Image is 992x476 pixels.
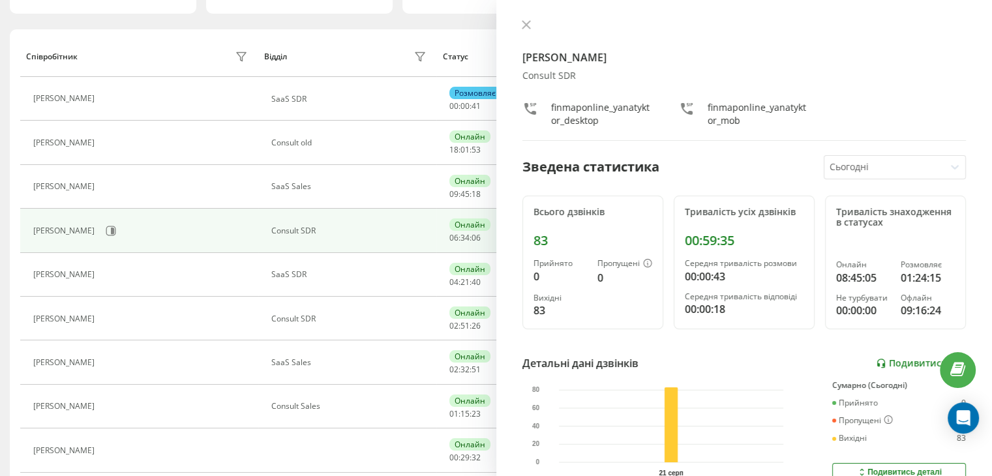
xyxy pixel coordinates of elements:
[449,306,490,319] div: Онлайн
[472,144,481,155] span: 53
[901,293,955,303] div: Офлайн
[449,87,501,99] div: Розмовляє
[948,402,979,434] div: Open Intercom Messenger
[449,188,458,200] span: 09
[460,364,470,375] span: 32
[832,415,893,426] div: Пропущені
[449,102,481,111] div: : :
[271,270,430,279] div: SaaS SDR
[534,233,652,248] div: 83
[449,408,458,419] span: 01
[449,144,458,155] span: 18
[33,314,98,323] div: [PERSON_NAME]
[685,233,804,248] div: 00:59:35
[449,453,481,462] div: : :
[449,263,490,275] div: Онлайн
[449,409,481,419] div: : :
[449,350,490,363] div: Онлайн
[532,423,540,430] text: 40
[532,386,540,393] text: 80
[685,269,804,284] div: 00:00:43
[460,144,470,155] span: 01
[522,50,967,65] h4: [PERSON_NAME]
[836,293,890,303] div: Не турбувати
[522,70,967,82] div: Consult SDR
[33,94,98,103] div: [PERSON_NAME]
[876,358,966,369] a: Подивитись звіт
[449,218,490,231] div: Онлайн
[832,381,966,390] div: Сумарно (Сьогодні)
[472,232,481,243] span: 06
[33,226,98,235] div: [PERSON_NAME]
[685,259,804,268] div: Середня тривалість розмови
[33,402,98,411] div: [PERSON_NAME]
[901,260,955,269] div: Розмовляє
[472,188,481,200] span: 18
[522,157,659,177] div: Зведена статистика
[522,355,639,371] div: Детальні дані дзвінків
[449,278,481,287] div: : :
[449,321,481,331] div: : :
[901,303,955,318] div: 09:16:24
[532,441,540,448] text: 20
[271,358,430,367] div: SaaS Sales
[460,276,470,288] span: 21
[443,52,468,61] div: Статус
[449,394,490,407] div: Онлайн
[449,190,481,199] div: : :
[534,207,652,218] div: Всього дзвінків
[449,320,458,331] span: 02
[472,100,481,112] span: 41
[472,276,481,288] span: 40
[901,270,955,286] div: 01:24:15
[957,434,966,443] div: 83
[961,398,966,408] div: 0
[472,452,481,463] span: 32
[449,233,481,243] div: : :
[33,446,98,455] div: [PERSON_NAME]
[836,207,955,229] div: Тривалість знаходження в статусах
[449,175,490,187] div: Онлайн
[460,320,470,331] span: 51
[271,182,430,191] div: SaaS Sales
[449,130,490,143] div: Онлайн
[685,207,804,218] div: Тривалість усіх дзвінків
[832,398,878,408] div: Прийнято
[472,364,481,375] span: 51
[449,232,458,243] span: 06
[836,303,890,318] div: 00:00:00
[472,320,481,331] span: 26
[685,292,804,301] div: Середня тривалість відповіді
[836,260,890,269] div: Онлайн
[449,145,481,155] div: : :
[532,404,540,411] text: 60
[449,364,458,375] span: 02
[551,101,653,127] div: finmaponline_yanatyktor_desktop
[449,365,481,374] div: : :
[33,358,98,367] div: [PERSON_NAME]
[33,182,98,191] div: [PERSON_NAME]
[460,408,470,419] span: 15
[26,52,78,61] div: Співробітник
[271,402,430,411] div: Consult Sales
[534,269,587,284] div: 0
[534,293,587,303] div: Вихідні
[271,226,430,235] div: Consult SDR
[832,434,867,443] div: Вихідні
[271,314,430,323] div: Consult SDR
[534,303,587,318] div: 83
[33,138,98,147] div: [PERSON_NAME]
[264,52,287,61] div: Відділ
[460,188,470,200] span: 45
[449,452,458,463] span: 00
[708,101,809,127] div: finmaponline_yanatyktor_mob
[535,458,539,466] text: 0
[534,259,587,268] div: Прийнято
[271,138,430,147] div: Consult old
[460,100,470,112] span: 00
[33,270,98,279] div: [PERSON_NAME]
[597,270,652,286] div: 0
[460,452,470,463] span: 29
[597,259,652,269] div: Пропущені
[836,270,890,286] div: 08:45:05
